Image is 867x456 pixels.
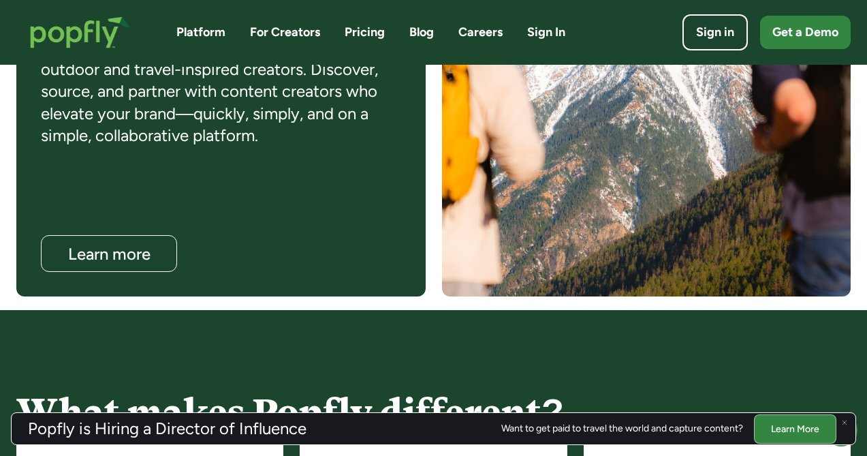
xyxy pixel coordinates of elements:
[501,423,743,434] div: Want to get paid to travel the world and capture content?
[682,14,748,50] a: Sign in
[250,24,320,41] a: For Creators
[772,24,838,41] div: Get a Demo
[54,245,164,262] div: Learn more
[345,24,385,41] a: Pricing
[527,24,565,41] a: Sign In
[754,414,836,443] a: Learn More
[16,3,144,62] a: home
[458,24,503,41] a: Careers
[28,421,306,437] h3: Popfly is Hiring a Director of Influence
[696,24,734,41] div: Sign in
[41,235,177,272] a: Learn more
[41,37,401,147] div: Tap into the world's largest community of outdoor and travel-inspired creators. Discover, source,...
[409,24,434,41] a: Blog
[176,24,225,41] a: Platform
[16,392,851,432] h2: What makes Popfly different?
[760,16,851,49] a: Get a Demo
